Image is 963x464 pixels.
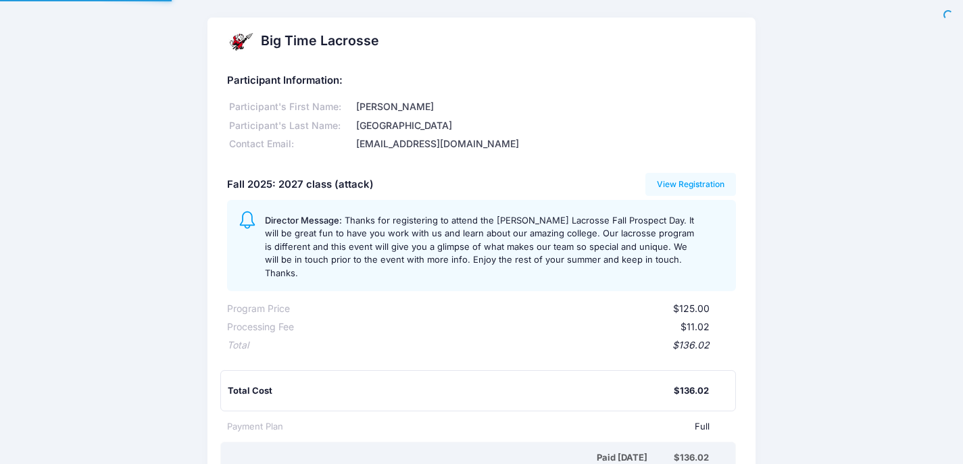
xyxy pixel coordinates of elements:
[354,137,736,151] div: [EMAIL_ADDRESS][DOMAIN_NAME]
[227,119,354,133] div: Participant's Last Name:
[227,420,283,434] div: Payment Plan
[673,303,710,314] span: $125.00
[227,338,249,353] div: Total
[265,215,342,226] span: Director Message:
[227,75,736,87] h5: Participant Information:
[227,302,290,316] div: Program Price
[354,100,736,114] div: [PERSON_NAME]
[227,100,354,114] div: Participant's First Name:
[227,179,374,191] h5: Fall 2025: 2027 class (attack)
[294,320,710,334] div: $11.02
[227,137,354,151] div: Contact Email:
[265,215,694,278] span: Thanks for registering to attend the [PERSON_NAME] Lacrosse Fall Prospect Day. It will be great f...
[261,33,379,49] h2: Big Time Lacrosse
[283,420,710,434] div: Full
[674,384,709,398] div: $136.02
[645,173,737,196] a: View Registration
[354,119,736,133] div: [GEOGRAPHIC_DATA]
[228,384,674,398] div: Total Cost
[249,338,710,353] div: $136.02
[227,320,294,334] div: Processing Fee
